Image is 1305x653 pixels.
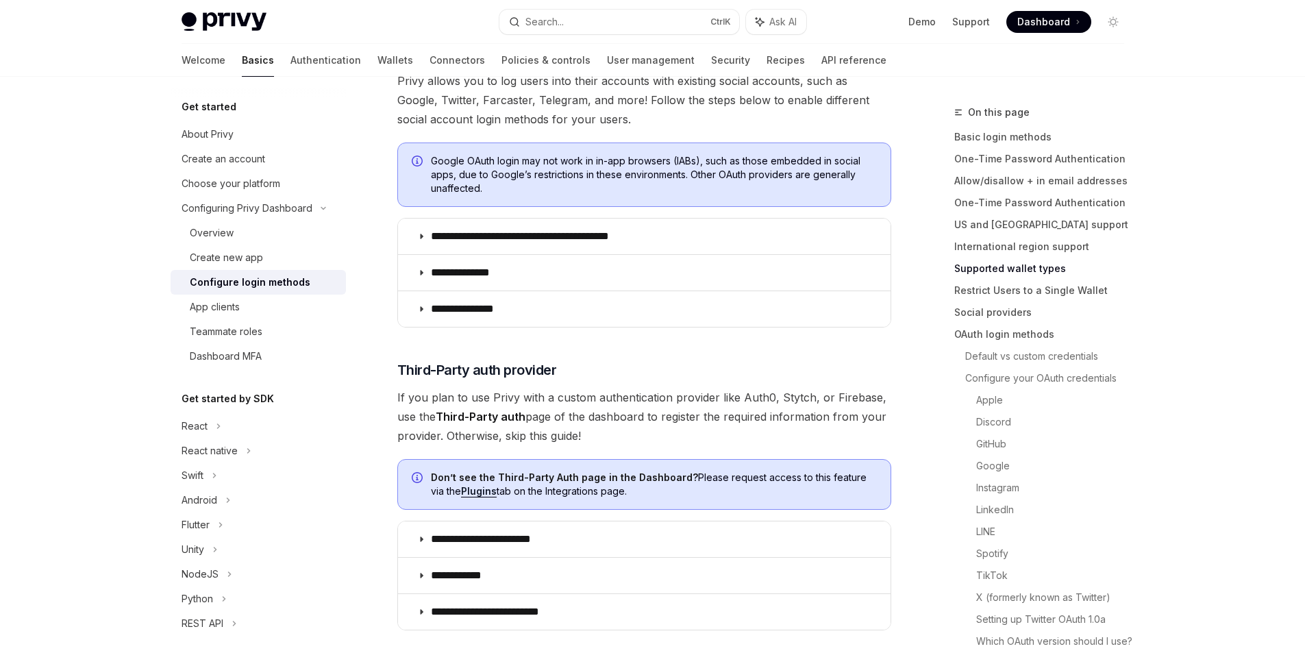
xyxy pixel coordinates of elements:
[976,630,1135,652] a: Which OAuth version should I use?
[1102,11,1124,33] button: Toggle dark mode
[182,126,234,143] div: About Privy
[182,443,238,459] div: React native
[182,492,217,508] div: Android
[171,122,346,147] a: About Privy
[182,591,213,607] div: Python
[171,344,346,369] a: Dashboard MFA
[525,14,564,30] div: Search...
[976,433,1135,455] a: GitHub
[968,104,1030,121] span: On this page
[412,156,425,169] svg: Info
[607,44,695,77] a: User management
[976,521,1135,543] a: LINE
[431,154,877,195] span: Google OAuth login may not work in in-app browsers (IABs), such as those embedded in social apps,...
[954,280,1135,301] a: Restrict Users to a Single Wallet
[171,319,346,344] a: Teammate roles
[242,44,274,77] a: Basics
[976,608,1135,630] a: Setting up Twitter OAuth 1.0a
[182,467,203,484] div: Swift
[397,71,891,129] span: Privy allows you to log users into their accounts with existing social accounts, such as Google, ...
[1017,15,1070,29] span: Dashboard
[965,345,1135,367] a: Default vs custom credentials
[430,44,485,77] a: Connectors
[965,367,1135,389] a: Configure your OAuth credentials
[976,411,1135,433] a: Discord
[954,214,1135,236] a: US and [GEOGRAPHIC_DATA] support
[182,391,274,407] h5: Get started by SDK
[182,566,219,582] div: NodeJS
[1006,11,1091,33] a: Dashboard
[190,249,263,266] div: Create new app
[954,236,1135,258] a: International region support
[954,170,1135,192] a: Allow/disallow + in email addresses
[171,245,346,270] a: Create new app
[711,44,750,77] a: Security
[397,360,557,380] span: Third-Party auth provider
[976,389,1135,411] a: Apple
[190,274,310,291] div: Configure login methods
[190,323,262,340] div: Teammate roles
[182,200,312,217] div: Configuring Privy Dashboard
[976,587,1135,608] a: X (formerly known as Twitter)
[710,16,731,27] span: Ctrl K
[746,10,806,34] button: Ask AI
[954,192,1135,214] a: One-Time Password Authentication
[954,126,1135,148] a: Basic login methods
[190,225,234,241] div: Overview
[182,541,204,558] div: Unity
[171,147,346,171] a: Create an account
[954,323,1135,345] a: OAuth login methods
[976,477,1135,499] a: Instagram
[182,99,236,115] h5: Get started
[171,270,346,295] a: Configure login methods
[171,295,346,319] a: App clients
[412,472,425,486] svg: Info
[397,388,891,445] span: If you plan to use Privy with a custom authentication provider like Auth0, Stytch, or Firebase, u...
[952,15,990,29] a: Support
[976,499,1135,521] a: LinkedIn
[767,44,805,77] a: Recipes
[976,455,1135,477] a: Google
[290,44,361,77] a: Authentication
[976,543,1135,565] a: Spotify
[182,615,223,632] div: REST API
[182,151,265,167] div: Create an account
[976,565,1135,587] a: TikTok
[501,44,591,77] a: Policies & controls
[171,221,346,245] a: Overview
[171,171,346,196] a: Choose your platform
[182,517,210,533] div: Flutter
[436,410,525,423] strong: Third-Party auth
[182,418,208,434] div: React
[461,485,497,497] a: Plugins
[377,44,413,77] a: Wallets
[769,15,797,29] span: Ask AI
[954,148,1135,170] a: One-Time Password Authentication
[182,12,266,32] img: light logo
[954,258,1135,280] a: Supported wallet types
[908,15,936,29] a: Demo
[190,299,240,315] div: App clients
[190,348,262,365] div: Dashboard MFA
[431,471,698,483] strong: Don’t see the Third-Party Auth page in the Dashboard?
[431,471,877,498] span: Please request access to this feature via the tab on the Integrations page.
[499,10,739,34] button: Search...CtrlK
[821,44,886,77] a: API reference
[182,44,225,77] a: Welcome
[182,175,280,192] div: Choose your platform
[954,301,1135,323] a: Social providers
